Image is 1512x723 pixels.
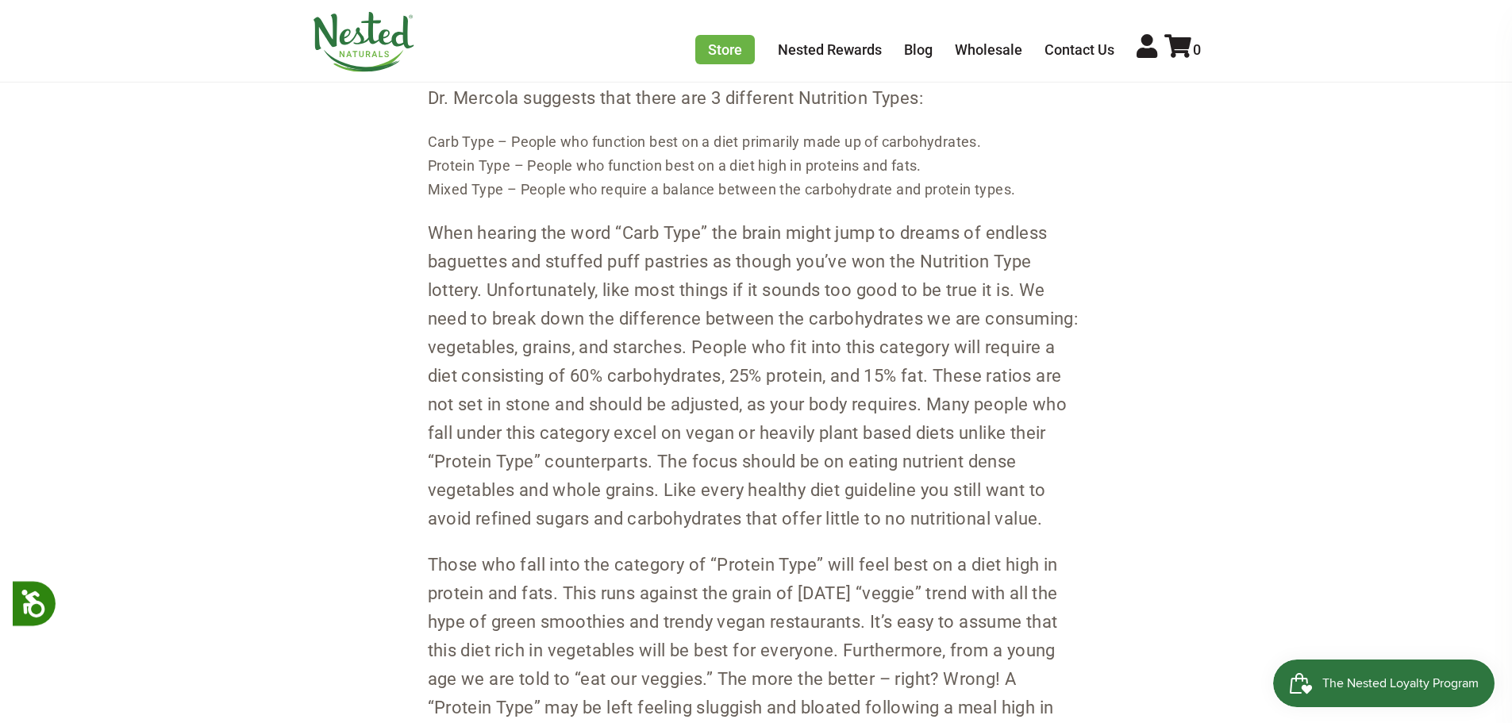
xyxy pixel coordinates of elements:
iframe: Button to open loyalty program pop-up [1273,660,1496,707]
a: Nested Rewards [778,41,882,58]
li: Protein Type – People who function best on a diet high in proteins and fats. [428,154,1016,178]
li: Carb Type – People who function best on a diet primarily made up of carbohydrates. [428,130,1016,154]
a: 0 [1164,41,1201,58]
li: Mixed Type – People who require a balance between the carbohydrate and protein types. [428,178,1016,202]
a: Wholesale [955,41,1022,58]
p: Dr. Mercola suggests that there are 3 different Nutrition Types: [428,84,1085,113]
img: Nested Naturals [312,12,415,72]
a: Blog [904,41,933,58]
a: Contact Us [1045,41,1114,58]
span: 0 [1193,41,1201,58]
a: Store [695,35,755,64]
p: When hearing the word “Carb Type” the brain might jump to dreams of endless baguettes and stuffed... [428,219,1085,533]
